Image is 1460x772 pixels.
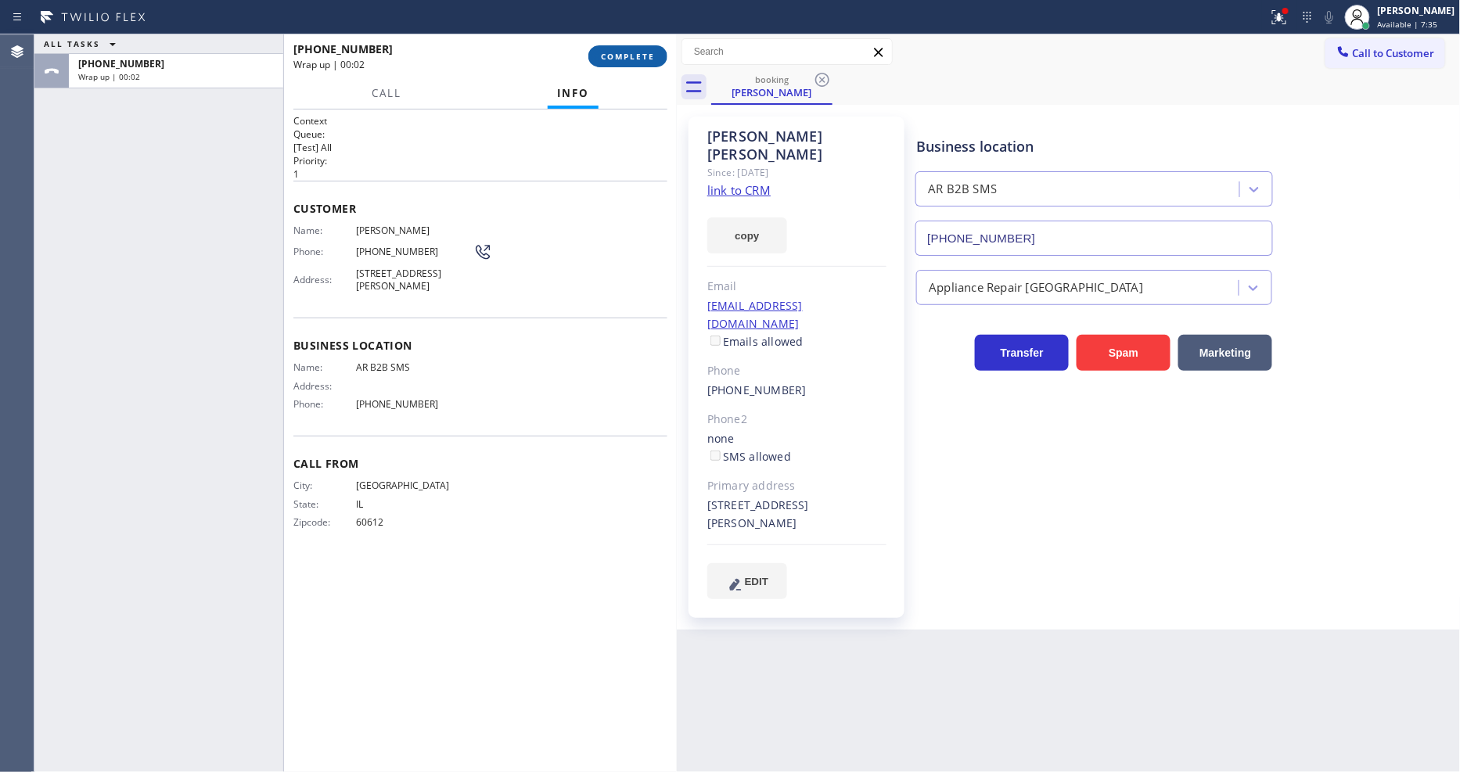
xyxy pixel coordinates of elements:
[707,430,886,466] div: none
[356,268,473,292] span: [STREET_ADDRESS][PERSON_NAME]
[356,398,473,410] span: [PHONE_NUMBER]
[293,201,667,216] span: Customer
[928,181,997,199] div: AR B2B SMS
[1378,4,1455,17] div: [PERSON_NAME]
[293,456,667,471] span: Call From
[293,154,667,167] h2: Priority:
[713,74,831,85] div: booking
[1378,19,1438,30] span: Available | 7:35
[707,563,787,599] button: EDIT
[601,51,655,62] span: COMPLETE
[707,298,803,331] a: [EMAIL_ADDRESS][DOMAIN_NAME]
[707,334,804,349] label: Emails allowed
[356,361,473,373] span: AR B2B SMS
[293,167,667,181] p: 1
[929,278,1143,296] div: Appliance Repair [GEOGRAPHIC_DATA]
[707,182,771,198] a: link to CRM
[44,38,100,49] span: ALL TASKS
[293,58,365,71] span: Wrap up | 00:02
[293,398,356,410] span: Phone:
[710,336,721,346] input: Emails allowed
[707,449,791,464] label: SMS allowed
[707,278,886,296] div: Email
[356,246,473,257] span: [PHONE_NUMBER]
[1318,6,1340,28] button: Mute
[707,217,787,253] button: copy
[557,86,589,100] span: Info
[916,136,1272,157] div: Business location
[745,576,768,587] span: EDIT
[356,224,473,236] span: [PERSON_NAME]
[707,163,886,181] div: Since: [DATE]
[78,57,164,70] span: [PHONE_NUMBER]
[34,34,131,53] button: ALL TASKS
[362,78,411,109] button: Call
[548,78,599,109] button: Info
[707,497,886,533] div: [STREET_ADDRESS][PERSON_NAME]
[707,477,886,495] div: Primary address
[293,127,667,141] h2: Queue:
[293,516,356,528] span: Zipcode:
[1353,46,1435,60] span: Call to Customer
[713,85,831,99] div: [PERSON_NAME]
[588,45,667,67] button: COMPLETE
[78,71,140,82] span: Wrap up | 00:02
[710,451,721,461] input: SMS allowed
[293,380,356,392] span: Address:
[707,362,886,380] div: Phone
[1325,38,1445,68] button: Call to Customer
[293,141,667,154] p: [Test] All
[293,338,667,353] span: Business location
[356,516,473,528] span: 60612
[293,246,356,257] span: Phone:
[707,411,886,429] div: Phone2
[372,86,401,100] span: Call
[1077,335,1171,371] button: Spam
[293,274,356,285] span: Address:
[707,127,886,163] div: [PERSON_NAME] [PERSON_NAME]
[915,221,1273,256] input: Phone Number
[293,479,356,491] span: City:
[293,498,356,510] span: State:
[293,114,667,127] h1: Context
[356,479,473,491] span: [GEOGRAPHIC_DATA]
[293,41,393,56] span: [PHONE_NUMBER]
[975,335,1069,371] button: Transfer
[707,382,807,397] a: [PHONE_NUMBER]
[1178,335,1272,371] button: Marketing
[293,361,356,373] span: Name:
[293,224,356,236] span: Name:
[356,498,473,510] span: IL
[713,70,831,103] div: Nicholas Zavakos
[682,39,892,64] input: Search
